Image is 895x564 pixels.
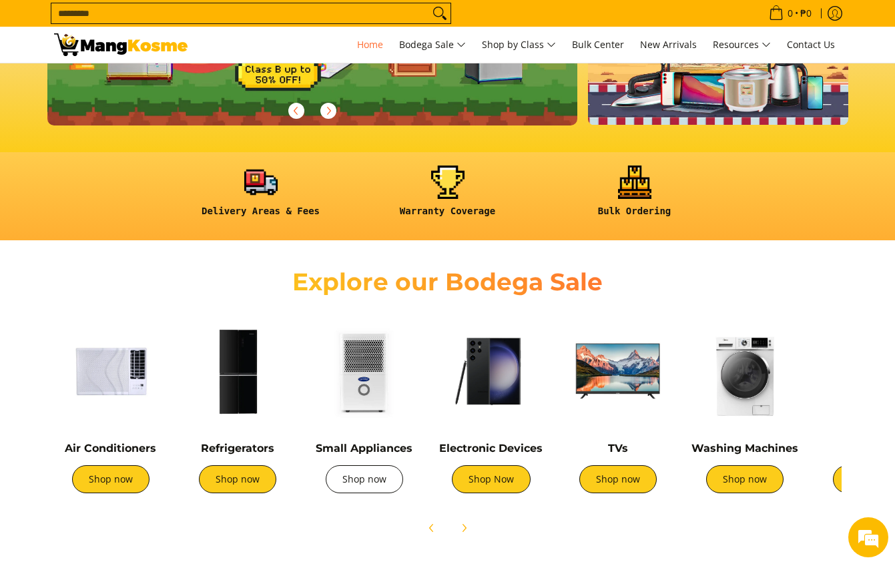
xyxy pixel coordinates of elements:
[254,267,641,297] h2: Explore our Bodega Sale
[201,442,274,455] a: Refrigerators
[54,314,168,428] img: Air Conditioners
[54,33,188,56] img: Mang Kosme: Your Home Appliances Warehouse Sale Partner!
[688,314,802,428] img: Washing Machines
[640,38,697,51] span: New Arrivals
[350,27,390,63] a: Home
[417,513,446,543] button: Previous
[475,27,563,63] a: Shop by Class
[65,442,156,455] a: Air Conditioners
[452,465,531,493] a: Shop Now
[199,465,276,493] a: Shop now
[780,27,842,63] a: Contact Us
[392,27,473,63] a: Bodega Sale
[713,37,771,53] span: Resources
[449,513,479,543] button: Next
[429,3,451,23] button: Search
[565,27,631,63] a: Bulk Center
[399,37,466,53] span: Bodega Sale
[174,166,348,228] a: <h6><strong>Delivery Areas & Fees</strong></h6>
[439,442,543,455] a: Electronic Devices
[357,38,383,51] span: Home
[316,442,412,455] a: Small Appliances
[691,442,798,455] a: Washing Machines
[579,465,657,493] a: Shop now
[361,166,535,228] a: <h6><strong>Warranty Coverage</strong></h6>
[765,6,816,21] span: •
[608,442,628,455] a: TVs
[706,465,784,493] a: Shop now
[482,37,556,53] span: Shop by Class
[561,314,675,428] img: TVs
[633,27,703,63] a: New Arrivals
[282,96,311,125] button: Previous
[434,314,548,428] img: Electronic Devices
[72,465,150,493] a: Shop now
[706,27,778,63] a: Resources
[548,166,721,228] a: <h6><strong>Bulk Ordering</strong></h6>
[181,314,294,428] img: Refrigerators
[308,314,421,428] img: Small Appliances
[798,9,814,18] span: ₱0
[787,38,835,51] span: Contact Us
[572,38,624,51] span: Bulk Center
[201,27,842,63] nav: Main Menu
[786,9,795,18] span: 0
[314,96,343,125] button: Next
[326,465,403,493] a: Shop now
